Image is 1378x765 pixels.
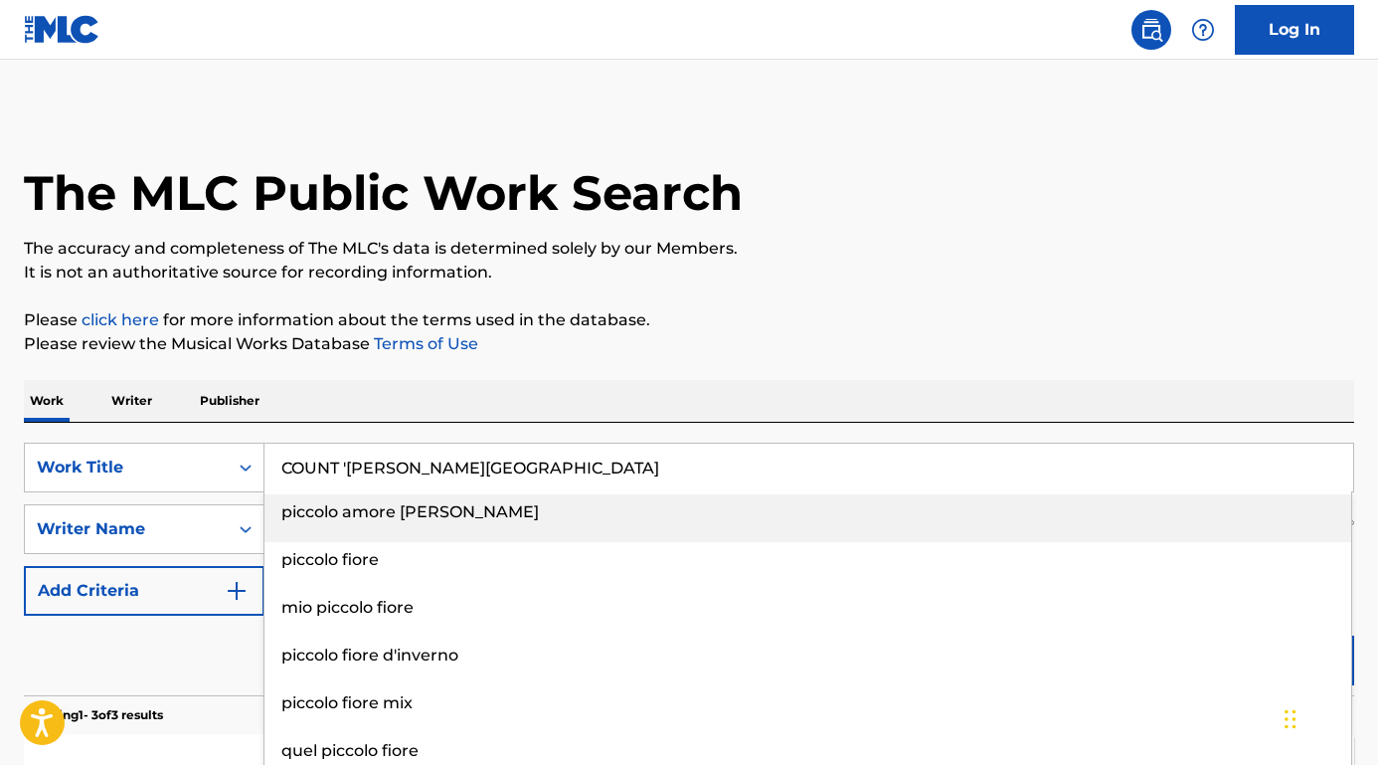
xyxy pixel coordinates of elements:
iframe: Chat Widget [1279,669,1378,765]
div: Glisser [1285,689,1296,749]
img: help [1191,18,1215,42]
img: search [1139,18,1163,42]
p: Writer [105,380,158,422]
form: Search Form [24,443,1354,695]
img: 9d2ae6d4665cec9f34b9.svg [225,579,249,603]
p: Please review the Musical Works Database [24,332,1354,356]
div: Help [1183,10,1223,50]
p: Please for more information about the terms used in the database. [24,308,1354,332]
span: piccolo fiore mix [281,693,413,712]
p: The accuracy and completeness of The MLC's data is determined solely by our Members. [24,237,1354,261]
span: mio piccolo fiore [281,598,414,617]
a: Public Search [1131,10,1171,50]
div: Work Title [37,456,216,479]
h1: The MLC Public Work Search [24,163,743,223]
div: Widget de chat [1279,669,1378,765]
span: piccolo amore [PERSON_NAME] [281,502,539,521]
img: MLC Logo [24,15,100,44]
button: Add Criteria [24,566,264,616]
span: piccolo fiore [281,550,379,569]
a: Log In [1235,5,1354,55]
span: piccolo fiore d'inverno [281,646,458,665]
p: Publisher [194,380,265,422]
a: Terms of Use [370,334,478,353]
div: Writer Name [37,517,216,541]
p: It is not an authoritative source for recording information. [24,261,1354,285]
p: Showing 1 - 3 of 3 results [24,706,163,724]
p: Work [24,380,70,422]
a: click here [82,310,159,329]
span: quel piccolo fiore [281,741,419,760]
